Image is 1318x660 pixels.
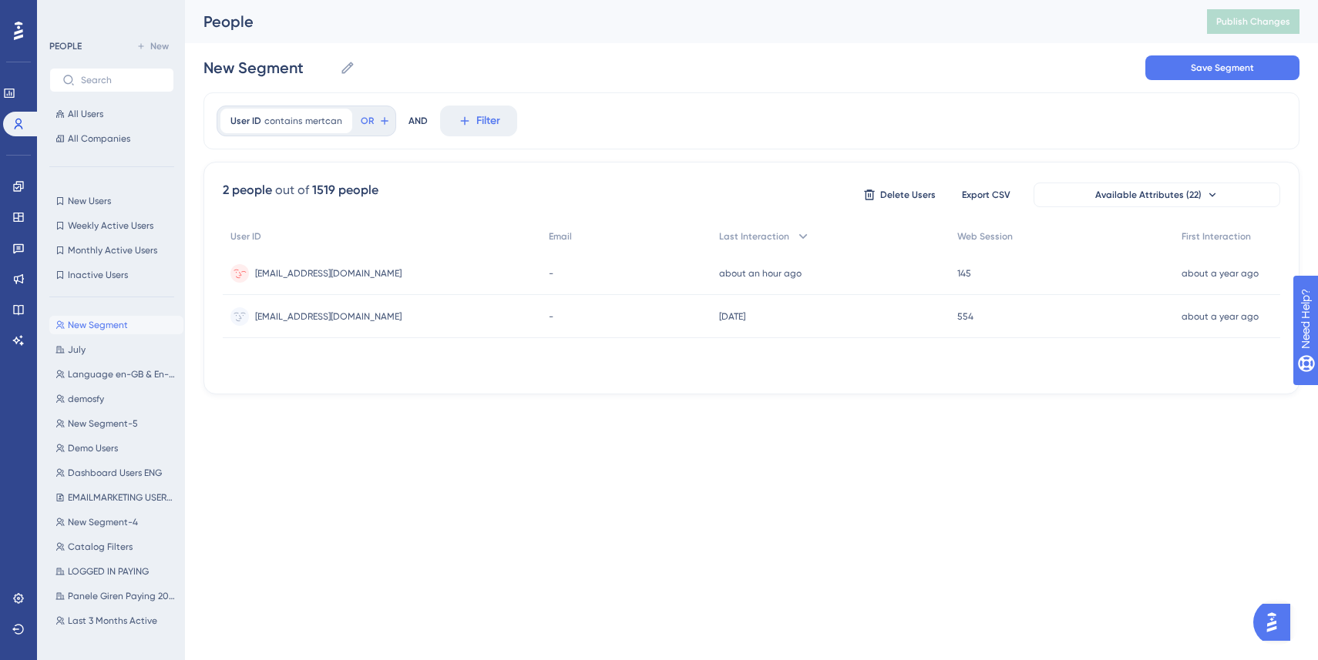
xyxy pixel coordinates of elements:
[68,393,104,405] span: demosfy
[68,590,177,602] span: Panele Giren Paying 2025
[49,365,183,384] button: Language en-GB & En-US
[68,467,162,479] span: Dashboard Users ENG
[549,230,572,243] span: Email
[409,106,428,136] div: AND
[1182,230,1251,243] span: First Interaction
[49,611,183,630] button: Last 3 Months Active
[68,442,118,454] span: Demo Users
[68,219,153,232] span: Weekly Active Users
[49,105,174,123] button: All Users
[68,343,86,356] span: July
[49,562,183,581] button: LOGGED IN PAYING
[68,269,128,281] span: Inactive Users
[275,181,309,199] div: out of
[1216,15,1290,28] span: Publish Changes
[957,310,973,323] span: 554
[49,439,183,457] button: Demo Users
[49,192,174,210] button: New Users
[962,189,1010,201] span: Export CSV
[49,216,174,235] button: Weekly Active Users
[49,129,174,148] button: All Companies
[440,106,517,136] button: Filter
[68,195,111,207] span: New Users
[255,267,402,280] span: [EMAIL_ADDRESS][DOMAIN_NAME]
[49,414,183,433] button: New Segment-5
[549,267,553,280] span: -
[68,541,133,553] span: Catalog Filters
[49,390,183,408] button: demosfy
[358,109,392,133] button: OR
[203,57,334,79] input: Segment Name
[49,538,183,556] button: Catalog Filters
[1253,599,1300,645] iframe: UserGuiding AI Assistant Launcher
[719,230,789,243] span: Last Interaction
[68,132,130,145] span: All Companies
[1191,62,1254,74] span: Save Segment
[68,417,138,430] span: New Segment-5
[1145,55,1300,80] button: Save Segment
[223,181,272,199] div: 2 people
[131,37,174,55] button: New
[1095,189,1202,201] span: Available Attributes (22)
[312,181,378,199] div: 1519 people
[49,513,183,531] button: New Segment-4
[305,115,342,127] span: mertcan
[1182,311,1259,322] time: about a year ago
[68,368,177,380] span: Language en-GB & En-US
[1207,9,1300,34] button: Publish Changes
[68,615,157,627] span: Last 3 Months Active
[81,75,161,85] input: Search
[68,244,157,256] span: Monthly Active Users
[36,4,96,22] span: Need Help?
[947,183,1024,207] button: Export CSV
[1182,268,1259,279] time: about a year ago
[957,267,971,280] span: 145
[68,319,128,331] span: New Segment
[1034,183,1280,207] button: Available Attributes (22)
[49,40,82,52] div: PEOPLE
[49,241,174,260] button: Monthly Active Users
[264,115,302,127] span: contains
[49,316,183,334] button: New Segment
[957,230,1013,243] span: Web Session
[255,310,402,323] span: [EMAIL_ADDRESS][DOMAIN_NAME]
[476,112,500,130] span: Filter
[68,516,138,528] span: New Segment-4
[49,340,183,359] button: July
[49,464,183,482] button: Dashboard Users ENG
[49,587,183,605] button: Panele Giren Paying 2025
[68,491,177,504] span: EMAILMARKETING USERSAPRIL25
[203,11,1168,32] div: People
[861,183,938,207] button: Delete Users
[49,266,174,284] button: Inactive Users
[880,189,936,201] span: Delete Users
[49,488,183,507] button: EMAILMARKETING USERSAPRIL25
[361,115,374,127] span: OR
[719,311,745,322] time: [DATE]
[150,40,169,52] span: New
[68,565,149,578] span: LOGGED IN PAYING
[230,230,261,243] span: User ID
[68,108,103,120] span: All Users
[719,268,802,279] time: about an hour ago
[230,115,261,127] span: User ID
[549,310,553,323] span: -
